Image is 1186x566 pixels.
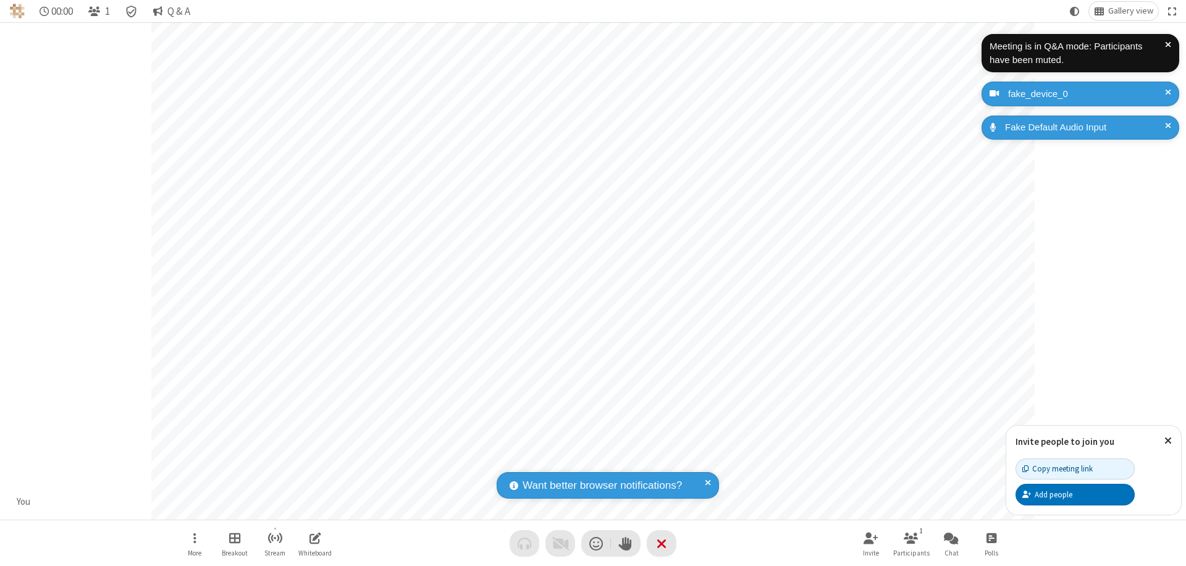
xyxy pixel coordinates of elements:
div: You [12,495,35,509]
span: More [188,549,201,557]
span: Participants [893,549,930,557]
button: Video [545,530,575,557]
button: Q & A [148,2,195,20]
div: Meeting is in Q&A mode: Participants have been muted. [990,40,1165,67]
button: Change layout [1089,2,1158,20]
button: Open shared whiteboard [296,526,334,561]
img: QA Selenium DO NOT DELETE OR CHANGE [10,4,25,19]
div: fake_device_0 [1004,87,1170,101]
button: Start streaming [256,526,293,561]
button: Using system theme [1065,2,1085,20]
label: Invite people to join you [1016,436,1114,447]
button: Add people [1016,484,1135,505]
span: 1 [105,6,110,17]
button: End or leave meeting [647,530,676,557]
span: Stream [264,549,285,557]
button: Open participant list [893,526,930,561]
div: Meeting details Encryption enabled [120,2,143,20]
span: Whiteboard [298,549,332,557]
span: Polls [985,549,998,557]
span: Invite [863,549,879,557]
button: Raise hand [611,530,641,557]
button: Copy meeting link [1016,458,1135,479]
button: Fullscreen [1163,2,1182,20]
button: Manage Breakout Rooms [216,526,253,561]
span: Gallery view [1108,6,1153,16]
button: Open participant list [83,2,115,20]
button: Send a reaction [581,530,611,557]
span: Breakout [222,549,248,557]
span: Chat [944,549,959,557]
div: Timer [35,2,78,20]
div: Copy meeting link [1022,463,1093,475]
span: Want better browser notifications? [523,478,682,494]
span: Q & A [167,6,190,17]
button: Close popover [1155,426,1181,456]
span: 00:00 [51,6,73,17]
button: Open poll [973,526,1010,561]
div: 1 [916,525,927,536]
button: Open chat [933,526,970,561]
button: Invite participants (⌘+Shift+I) [852,526,889,561]
button: Audio problem - check your Internet connection or call by phone [510,530,539,557]
div: Fake Default Audio Input [1001,120,1170,135]
button: Open menu [176,526,213,561]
